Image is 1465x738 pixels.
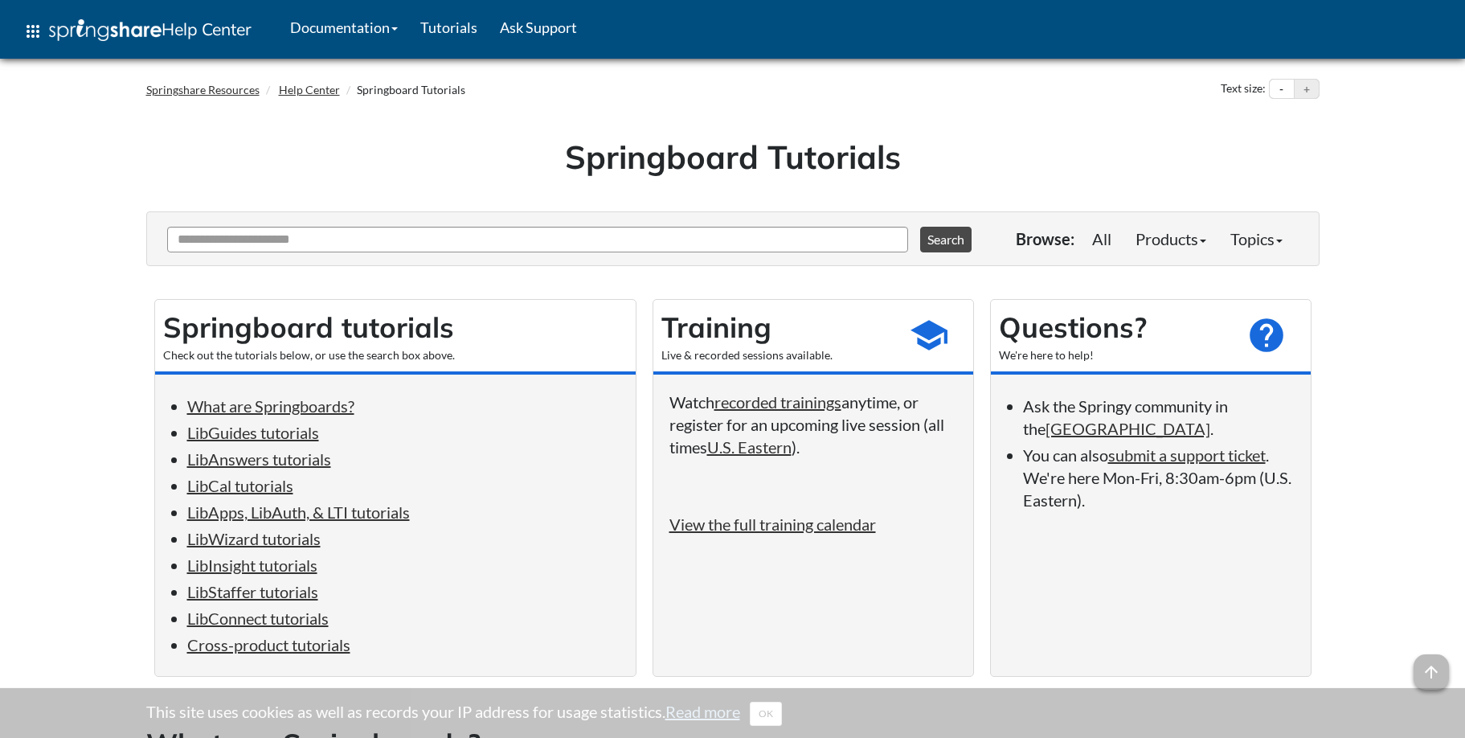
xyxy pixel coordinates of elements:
[187,609,329,628] a: LibConnect tutorials
[661,308,893,347] h2: Training
[187,396,354,416] a: What are Springboards?
[1270,80,1294,99] button: Decrease text size
[1046,419,1210,438] a: [GEOGRAPHIC_DATA]
[162,18,252,39] span: Help Center
[489,7,588,47] a: Ask Support
[909,315,949,355] span: school
[714,392,841,412] a: recorded trainings
[49,19,162,41] img: Springshare
[669,391,957,458] p: Watch anytime, or register for an upcoming live session (all times ).
[409,7,489,47] a: Tutorials
[163,308,628,347] h2: Springboard tutorials
[1123,223,1218,255] a: Products
[661,347,893,363] div: Live & recorded sessions available.
[669,515,876,534] a: View the full training calendar
[1414,656,1449,675] a: arrow_upward
[187,635,350,654] a: Cross-product tutorials
[920,227,972,252] button: Search
[1023,444,1295,511] li: You can also . We're here Mon-Fri, 8:30am-6pm (U.S. Eastern).
[1016,228,1074,250] p: Browse:
[187,449,331,469] a: LibAnswers tutorials
[1218,223,1295,255] a: Topics
[707,437,792,457] a: U.S. Eastern
[163,347,628,363] div: Check out the tutorials below, or use the search box above.
[1108,445,1266,465] a: submit a support ticket
[187,582,318,601] a: LibStaffer tutorials
[146,83,260,96] a: Springshare Resources
[1080,223,1123,255] a: All
[1217,79,1269,100] div: Text size:
[187,423,319,442] a: LibGuides tutorials
[158,134,1307,179] h1: Springboard Tutorials
[999,308,1230,347] h2: Questions?
[130,700,1336,726] div: This site uses cookies as well as records your IP address for usage statistics.
[279,7,409,47] a: Documentation
[279,83,340,96] a: Help Center
[12,7,263,55] a: apps Help Center
[342,82,465,98] li: Springboard Tutorials
[187,556,317,575] a: LibInsight tutorials
[1246,315,1287,355] span: help
[187,502,410,522] a: LibApps, LibAuth, & LTI tutorials
[1414,654,1449,690] span: arrow_upward
[1295,80,1319,99] button: Increase text size
[187,476,293,495] a: LibCal tutorials
[999,347,1230,363] div: We're here to help!
[23,22,43,41] span: apps
[187,529,321,548] a: LibWizard tutorials
[1023,395,1295,440] li: Ask the Springy community in the .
